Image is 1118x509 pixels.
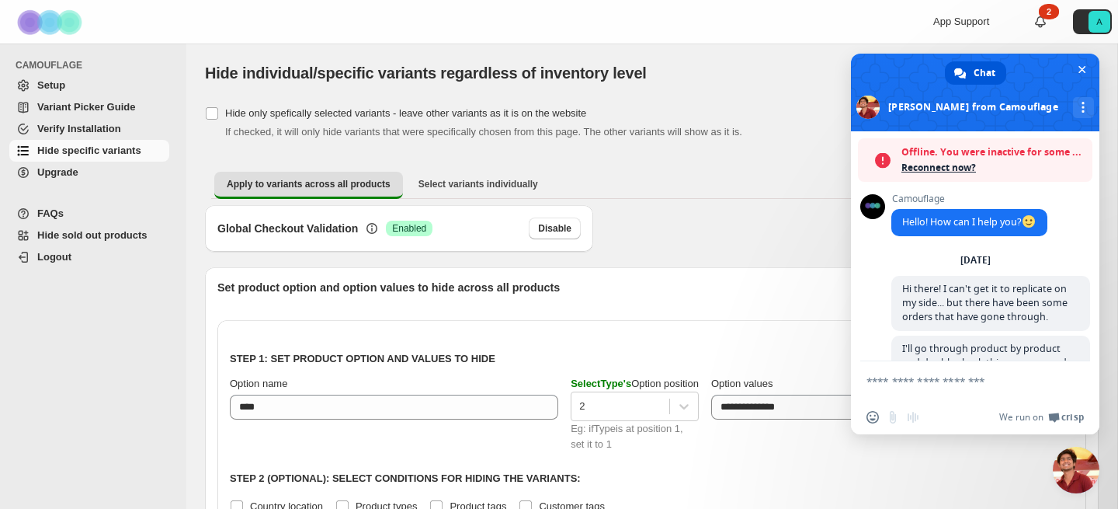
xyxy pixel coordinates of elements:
[37,145,141,156] span: Hide specific variants
[227,178,391,190] span: Apply to variants across all products
[571,421,699,452] div: Eg: if Type is at position 1, set it to 1
[214,172,403,199] button: Apply to variants across all products
[12,1,90,44] img: Camouflage
[711,378,773,389] span: Option values
[37,101,135,113] span: Variant Picker Guide
[960,256,991,265] div: [DATE]
[9,96,169,118] a: Variant Picker Guide
[866,411,879,424] span: Insert an emoji
[529,218,581,239] button: Disable
[902,282,1068,323] span: Hi there! I can't get it to replicate on my side... but there have been some orders that have gon...
[230,378,287,389] span: Option name
[37,166,78,178] span: Upgrade
[217,280,1086,295] p: Set product option and option values to hide across all products
[901,160,1085,176] span: Reconnect now?
[1039,4,1059,19] div: 2
[891,193,1047,204] span: Camouflage
[571,378,631,389] span: Select Type 's
[571,378,699,389] span: Option position
[1096,17,1102,26] text: A
[9,246,169,268] a: Logout
[16,59,175,71] span: CAMOUFLAGE
[225,126,742,138] span: If checked, it will only hide variants that were specifically chosen from this page. The other va...
[9,118,169,140] a: Verify Installation
[1074,61,1090,78] span: Close chat
[9,75,169,96] a: Setup
[418,178,538,190] span: Select variants individually
[205,64,647,82] span: Hide individual/specific variants regardless of inventory level
[1053,447,1099,493] div: Close chat
[974,61,995,85] span: Chat
[866,375,1050,389] textarea: Compose your message...
[902,215,1036,228] span: Hello! How can I help you?
[1061,411,1084,424] span: Crisp
[902,342,1074,397] span: I'll go through product by product and double check things on my end, and then I will ping you if...
[999,411,1084,424] a: We run onCrisp
[37,207,64,219] span: FAQs
[230,471,1074,486] p: Step 2 (Optional): Select conditions for hiding the variants:
[1073,97,1094,118] div: More channels
[538,222,571,235] span: Disable
[9,203,169,225] a: FAQs
[37,229,148,241] span: Hide sold out products
[945,61,1006,85] div: Chat
[230,351,1074,367] p: Step 1: Set product option and values to hide
[37,79,65,91] span: Setup
[9,225,169,246] a: Hide sold out products
[37,123,121,134] span: Verify Installation
[1033,14,1048,30] a: 2
[9,162,169,183] a: Upgrade
[392,222,426,235] span: Enabled
[406,172,550,197] button: Select variants individually
[933,16,989,27] span: App Support
[37,251,71,263] span: Logout
[9,140,169,162] a: Hide specific variants
[901,145,1085,160] span: Offline. You were inactive for some time.
[999,411,1043,424] span: We run on
[225,107,586,119] span: Hide only spefically selected variants - leave other variants as it is on the website
[1088,11,1110,33] span: Avatar with initials A
[1073,9,1112,34] button: Avatar with initials A
[217,221,358,236] h3: Global Checkout Validation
